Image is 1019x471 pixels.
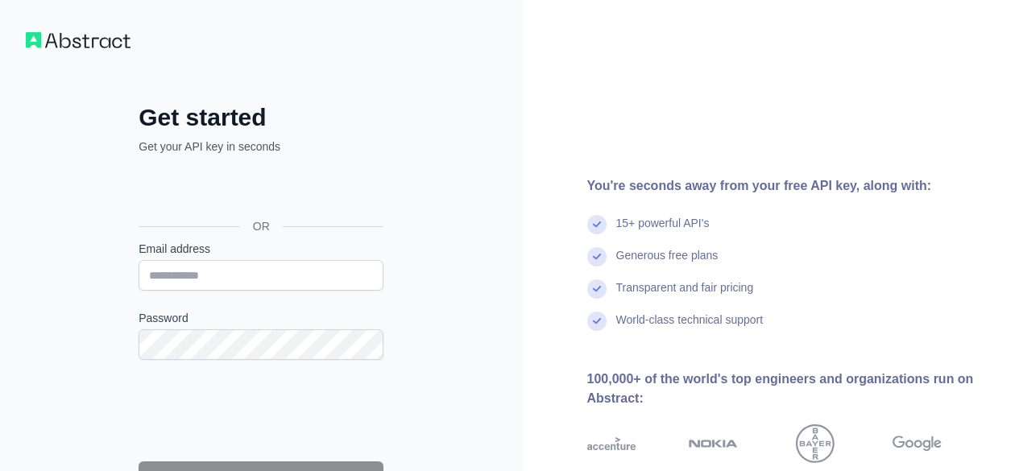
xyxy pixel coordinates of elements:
p: Get your API key in seconds [139,138,383,155]
img: Workflow [26,32,130,48]
iframe: reCAPTCHA [139,379,383,442]
img: bayer [796,424,835,463]
img: check mark [587,312,607,331]
div: You're seconds away from your free API key, along with: [587,176,994,196]
div: 15+ powerful API's [616,215,710,247]
iframe: Sign in with Google Button [130,172,388,208]
div: World-class technical support [616,312,764,344]
label: Email address [139,241,383,257]
img: check mark [587,279,607,299]
h2: Get started [139,103,383,132]
img: accenture [587,424,636,463]
img: check mark [587,215,607,234]
div: 100,000+ of the world's top engineers and organizations run on Abstract: [587,370,994,408]
div: Generous free plans [616,247,719,279]
label: Password [139,310,383,326]
div: Transparent and fair pricing [616,279,754,312]
img: google [893,424,942,463]
span: OR [240,218,283,234]
img: check mark [587,247,607,266]
img: nokia [689,424,738,463]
